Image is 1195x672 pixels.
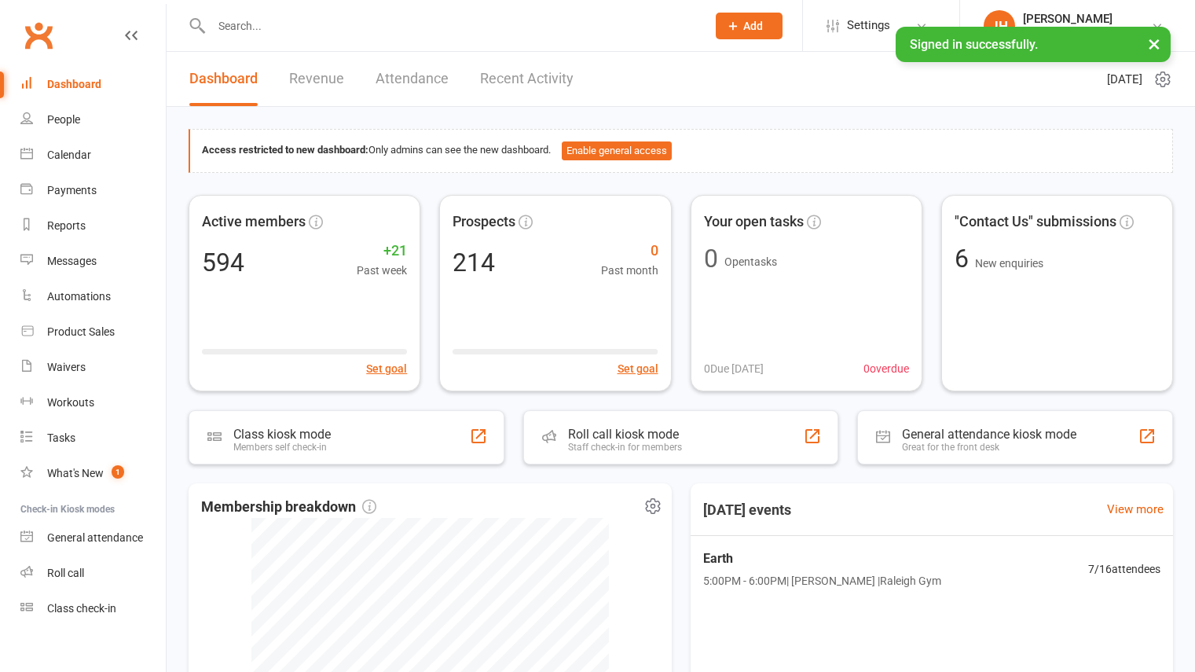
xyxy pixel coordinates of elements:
[1107,500,1164,519] a: View more
[20,173,166,208] a: Payments
[20,244,166,279] a: Messages
[453,250,495,275] div: 214
[1023,12,1113,26] div: [PERSON_NAME]
[189,52,258,106] a: Dashboard
[562,141,672,160] button: Enable general access
[47,255,97,267] div: Messages
[47,602,116,615] div: Class check-in
[47,567,84,579] div: Roll call
[202,144,368,156] strong: Access restricted to new dashboard:
[975,257,1043,270] span: New enquiries
[47,431,75,444] div: Tasks
[704,246,718,271] div: 0
[1088,560,1160,578] span: 7 / 16 attendees
[376,52,449,106] a: Attendance
[20,420,166,456] a: Tasks
[910,37,1038,52] span: Signed in successfully.
[47,219,86,232] div: Reports
[601,262,658,279] span: Past month
[20,520,166,556] a: General attendance kiosk mode
[20,102,166,138] a: People
[20,67,166,102] a: Dashboard
[366,360,407,377] button: Set goal
[863,360,909,377] span: 0 overdue
[47,361,86,373] div: Waivers
[704,360,764,377] span: 0 Due [DATE]
[480,52,574,106] a: Recent Activity
[984,10,1015,42] div: JH
[47,113,80,126] div: People
[207,15,695,37] input: Search...
[20,591,166,626] a: Class kiosk mode
[703,572,941,589] span: 5:00PM - 6:00PM | [PERSON_NAME] | Raleigh Gym
[47,290,111,303] div: Automations
[955,244,975,274] span: 6
[1107,70,1142,89] span: [DATE]
[716,13,783,39] button: Add
[20,279,166,314] a: Automations
[47,396,94,409] div: Workouts
[601,240,658,263] span: 0
[289,52,344,106] a: Revenue
[202,250,244,275] div: 594
[618,360,658,377] button: Set goal
[20,456,166,491] a: What's New1
[202,211,306,233] span: Active members
[112,465,124,479] span: 1
[1023,26,1113,40] div: Bellingen Fitness
[847,8,890,43] span: Settings
[233,427,331,442] div: Class kiosk mode
[233,442,331,453] div: Members self check-in
[47,184,97,196] div: Payments
[357,262,407,279] span: Past week
[724,255,777,268] span: Open tasks
[743,20,763,32] span: Add
[47,325,115,338] div: Product Sales
[20,556,166,591] a: Roll call
[568,442,682,453] div: Staff check-in for members
[47,78,101,90] div: Dashboard
[691,496,804,524] h3: [DATE] events
[47,467,104,479] div: What's New
[568,427,682,442] div: Roll call kiosk mode
[20,208,166,244] a: Reports
[955,211,1116,233] span: "Contact Us" submissions
[47,149,91,161] div: Calendar
[20,385,166,420] a: Workouts
[20,350,166,385] a: Waivers
[704,211,804,233] span: Your open tasks
[453,211,515,233] span: Prospects
[20,138,166,173] a: Calendar
[47,531,143,544] div: General attendance
[201,496,376,519] span: Membership breakdown
[902,427,1076,442] div: General attendance kiosk mode
[703,549,941,569] span: Earth
[20,314,166,350] a: Product Sales
[202,141,1160,160] div: Only admins can see the new dashboard.
[902,442,1076,453] div: Great for the front desk
[357,240,407,263] span: +21
[19,16,58,55] a: Clubworx
[1140,27,1168,61] button: ×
